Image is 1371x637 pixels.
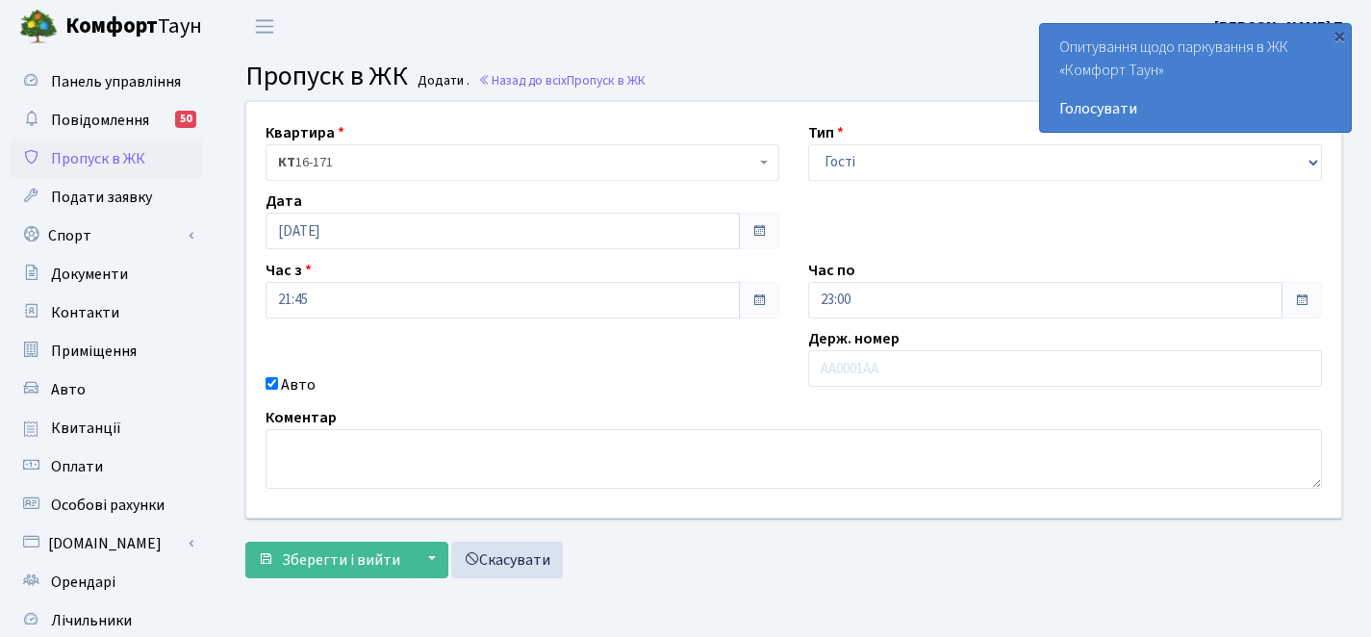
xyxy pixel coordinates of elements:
a: [PERSON_NAME] П. [1214,15,1348,38]
a: Оплати [10,447,202,486]
a: Подати заявку [10,178,202,217]
span: Авто [51,379,86,400]
a: [DOMAIN_NAME] [10,524,202,563]
span: Оплати [51,456,103,477]
small: Додати . [414,73,470,89]
span: Особові рахунки [51,495,165,516]
span: <b>КТ</b>&nbsp;&nbsp;&nbsp;&nbsp;16-171 [266,144,779,181]
a: Скасувати [451,542,563,578]
a: Назад до всіхПропуск в ЖК [478,71,646,89]
b: [PERSON_NAME] П. [1214,16,1348,38]
span: <b>КТ</b>&nbsp;&nbsp;&nbsp;&nbsp;16-171 [278,153,755,172]
span: Повідомлення [51,110,149,131]
button: Зберегти і вийти [245,542,413,578]
img: logo.png [19,8,58,46]
span: Панель управління [51,71,181,92]
span: Квитанції [51,418,121,439]
a: Авто [10,370,202,409]
span: Контакти [51,302,119,323]
button: Переключити навігацію [241,11,289,42]
div: Опитування щодо паркування в ЖК «Комфорт Таун» [1040,24,1351,132]
a: Орендарі [10,563,202,601]
label: Квартира [266,121,344,144]
b: Комфорт [65,11,158,41]
a: Квитанції [10,409,202,447]
b: КТ [278,153,295,172]
span: Пропуск в ЖК [245,57,408,95]
a: Пропуск в ЖК [10,140,202,178]
span: Лічильники [51,610,132,631]
label: Час по [808,259,855,282]
a: Голосувати [1059,97,1332,120]
span: Пропуск в ЖК [567,71,646,89]
a: Контакти [10,293,202,332]
label: Авто [281,373,316,396]
label: Дата [266,190,302,213]
a: Спорт [10,217,202,255]
span: Пропуск в ЖК [51,148,145,169]
a: Повідомлення50 [10,101,202,140]
a: Приміщення [10,332,202,370]
a: Панель управління [10,63,202,101]
span: Таун [65,11,202,43]
a: Документи [10,255,202,293]
label: Тип [808,121,844,144]
span: Приміщення [51,341,137,362]
label: Коментар [266,406,337,429]
span: Орендарі [51,572,115,593]
a: Особові рахунки [10,486,202,524]
div: 50 [175,111,196,128]
input: AA0001AA [808,350,1322,387]
span: Документи [51,264,128,285]
label: Час з [266,259,312,282]
div: × [1330,26,1349,45]
label: Держ. номер [808,327,900,350]
span: Подати заявку [51,187,152,208]
span: Зберегти і вийти [282,549,400,571]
